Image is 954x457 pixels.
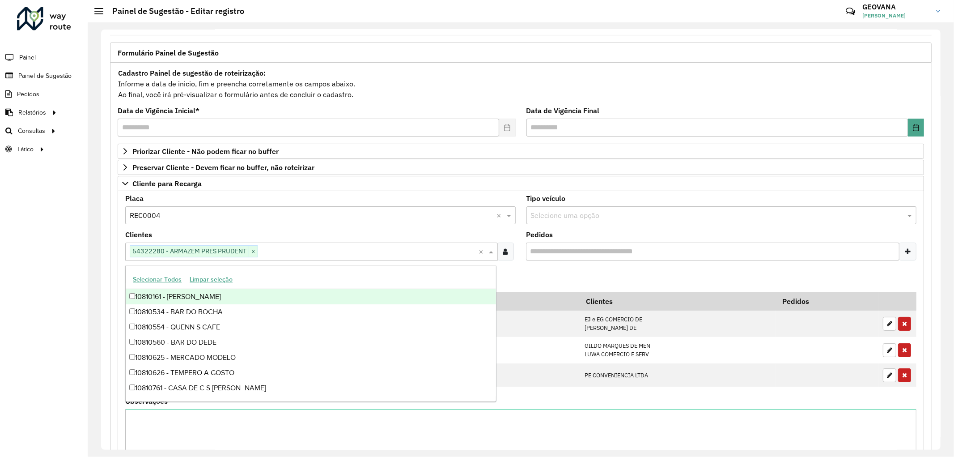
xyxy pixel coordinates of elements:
[580,311,776,337] td: EJ e EG COMERCIO DE [PERSON_NAME] DE
[118,105,199,116] label: Data de Vigência Inicial
[479,246,487,257] span: Clear all
[118,144,924,159] a: Priorizar Cliente - Não podem ficar no buffer
[126,350,496,365] div: 10810625 - MERCADO MODELO
[19,53,36,62] span: Painel
[580,337,776,363] td: GILDO MARQUES DE MEN LUWA COMERCIO E SERV
[129,273,186,286] button: Selecionar Todos
[126,304,496,320] div: 10810534 - BAR DO BOCHA
[125,193,144,204] label: Placa
[132,148,279,155] span: Priorizar Cliente - Não podem ficar no buffer
[126,289,496,304] div: 10810161 - [PERSON_NAME]
[18,126,45,136] span: Consultas
[118,68,266,77] strong: Cadastro Painel de sugestão de roteirização:
[526,105,600,116] label: Data de Vigência Final
[580,292,776,311] th: Clientes
[125,229,152,240] label: Clientes
[862,3,929,11] h3: GEOVANA
[130,246,249,256] span: 54322280 - ARMAZEM PRES PRUDENT
[126,320,496,335] div: 10810554 - QUENN S CAFE
[118,160,924,175] a: Preservar Cliente - Devem ficar no buffer, não roteirizar
[580,363,776,387] td: PE CONVENIENCIA LTDA
[118,67,924,100] div: Informe a data de inicio, fim e preencha corretamente os campos abaixo. Ao final, você irá pré-vi...
[126,396,496,411] div: 10810975 - NAVIO XUMBURY
[132,164,314,171] span: Preservar Cliente - Devem ficar no buffer, não roteirizar
[132,180,202,187] span: Cliente para Recarga
[908,119,924,137] button: Choose Date
[526,229,553,240] label: Pedidos
[186,273,237,286] button: Limpar seleção
[126,335,496,350] div: 10810560 - BAR DO DEDE
[18,71,72,81] span: Painel de Sugestão
[841,2,860,21] a: Contato Rápido
[776,292,878,311] th: Pedidos
[126,365,496,380] div: 10810626 - TEMPERO A GOSTO
[17,145,34,154] span: Tático
[118,49,219,56] span: Formulário Painel de Sugestão
[526,193,566,204] label: Tipo veículo
[862,12,929,20] span: [PERSON_NAME]
[249,246,258,257] span: ×
[125,265,496,402] ng-dropdown-panel: Options list
[18,108,46,117] span: Relatórios
[126,380,496,396] div: 10810761 - CASA DE C S [PERSON_NAME]
[103,6,244,16] h2: Painel de Sugestão - Editar registro
[118,176,924,191] a: Cliente para Recarga
[17,90,39,99] span: Pedidos
[497,210,505,221] span: Clear all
